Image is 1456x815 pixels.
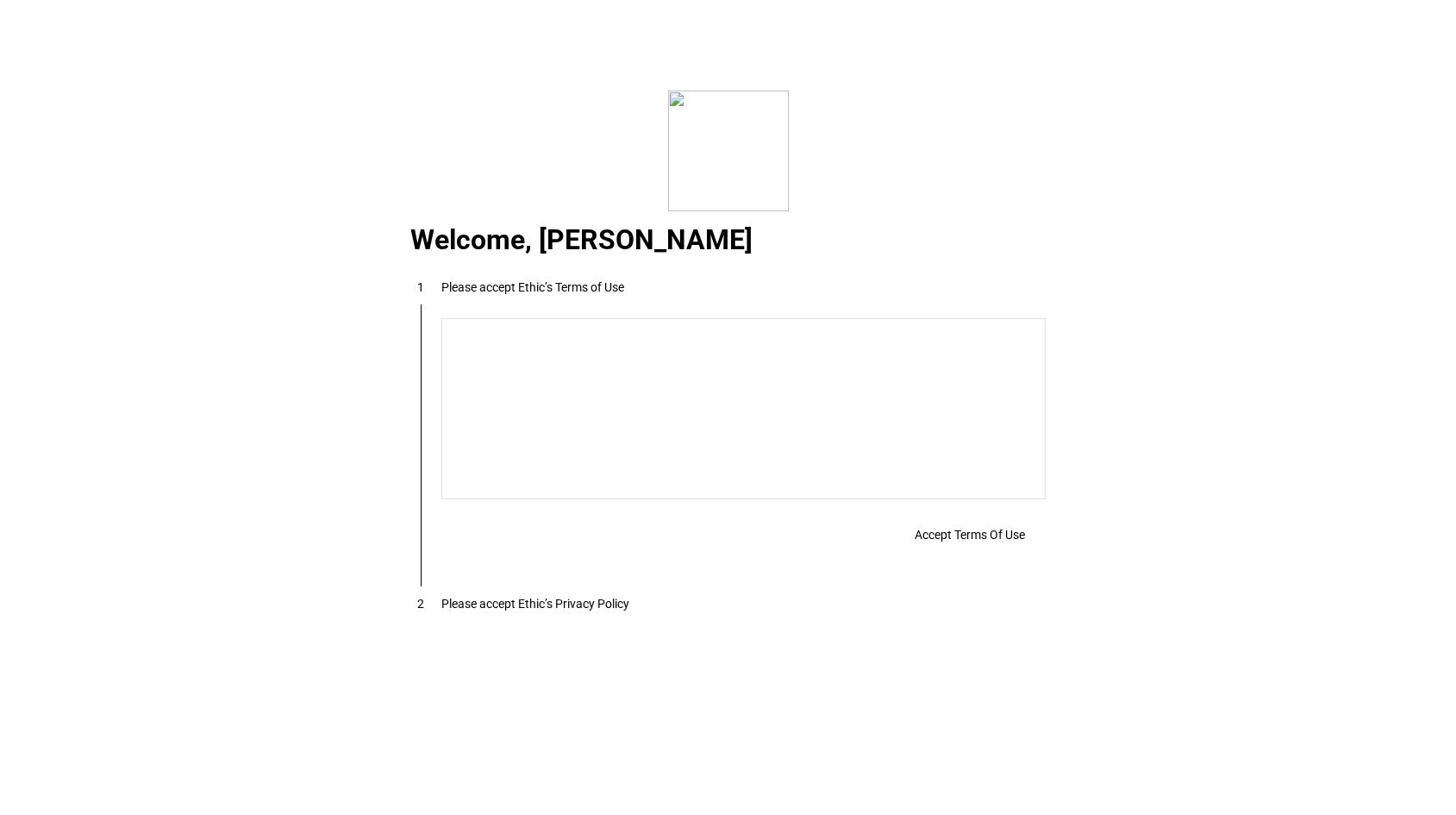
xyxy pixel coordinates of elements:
img: corporate.svg [668,91,789,211]
div: Please accept Ethic’s Terms of Use [441,280,624,294]
span: 1 [417,280,424,294]
span: 2 [417,597,424,611]
div: Please accept Ethic’s Privacy Policy [441,597,629,611]
div: Welcome, [PERSON_NAME] [390,231,1066,252]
